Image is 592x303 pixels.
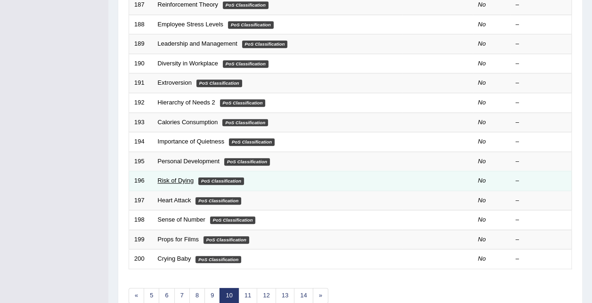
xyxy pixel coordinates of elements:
a: Extroversion [158,79,192,86]
em: No [478,255,486,262]
td: 188 [129,15,153,34]
em: No [478,158,486,165]
td: 199 [129,230,153,249]
em: PoS Classification [223,1,268,9]
td: 200 [129,249,153,269]
div: – [516,20,567,29]
div: – [516,176,567,185]
div: – [516,215,567,224]
a: Leadership and Management [158,40,237,47]
td: 190 [129,54,153,73]
div: – [516,255,567,263]
a: Props for Films [158,236,199,243]
a: Crying Baby [158,255,191,262]
a: Sense of Number [158,216,205,223]
td: 193 [129,112,153,132]
em: PoS Classification [223,60,268,68]
em: No [478,138,486,145]
div: – [516,235,567,244]
em: PoS Classification [195,256,241,263]
em: No [478,21,486,28]
td: 194 [129,132,153,152]
em: PoS Classification [222,119,268,127]
td: 196 [129,171,153,191]
em: No [478,60,486,67]
td: 192 [129,93,153,112]
em: PoS Classification [198,177,244,185]
td: 189 [129,34,153,54]
em: PoS Classification [195,197,241,205]
em: PoS Classification [224,158,270,166]
em: No [478,40,486,47]
div: – [516,137,567,146]
div: – [516,79,567,88]
em: No [478,236,486,243]
em: No [478,177,486,184]
em: No [478,119,486,126]
a: Personal Development [158,158,220,165]
a: Importance of Quietness [158,138,225,145]
em: PoS Classification [203,236,249,244]
td: 197 [129,191,153,210]
div: – [516,157,567,166]
td: 191 [129,73,153,93]
em: PoS Classification [220,99,266,107]
div: – [516,118,567,127]
div: – [516,0,567,9]
a: Risk of Dying [158,177,194,184]
div: – [516,40,567,48]
em: No [478,197,486,204]
em: PoS Classification [229,138,275,146]
em: No [478,99,486,106]
a: Hierarchy of Needs 2 [158,99,215,106]
a: Heart Attack [158,197,191,204]
a: Employee Stress Levels [158,21,223,28]
em: No [478,1,486,8]
a: Reinforcement Theory [158,1,218,8]
td: 195 [129,151,153,171]
em: No [478,216,486,223]
em: PoS Classification [210,216,256,224]
em: No [478,79,486,86]
em: PoS Classification [242,40,288,48]
div: – [516,98,567,107]
em: PoS Classification [228,21,274,29]
div: – [516,59,567,68]
div: – [516,196,567,205]
a: Diversity in Workplace [158,60,218,67]
td: 198 [129,210,153,230]
em: PoS Classification [196,80,242,87]
a: Calories Consumption [158,119,218,126]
